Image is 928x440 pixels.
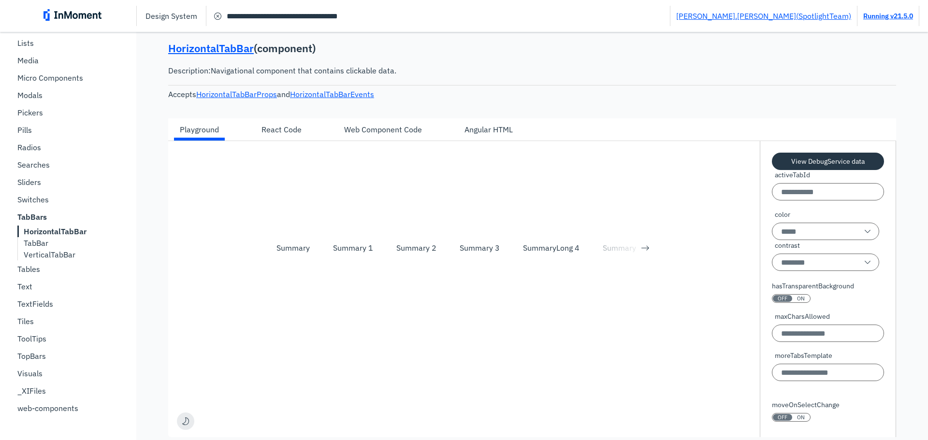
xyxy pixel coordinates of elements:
div: Summary 2 [396,242,436,254]
a: HorizontalTabBar [168,41,254,55]
p: Radios [17,142,41,152]
div: SummaryLong 4 [511,238,591,258]
p: TextFields [17,299,53,309]
div: Web Component Code [344,124,422,135]
a: HorizontalTabBarEvents [290,89,374,99]
b: HorizontalTabBar [24,227,87,236]
span: activeTabId [775,170,810,180]
img: moon [182,417,189,426]
label: moveOnSelectChange [772,400,840,410]
div: horizontal tab bar [168,118,896,141]
div: Summary [265,238,321,258]
button: arrow right icon [637,239,654,256]
div: cancel icon [212,10,224,22]
p: Searches [17,160,50,170]
p: Tables [17,264,40,274]
p: Text [17,282,32,291]
div: moreTabsTemplate [772,351,884,381]
div: Summary 3 [448,238,511,258]
img: inmoment_main_full_color [43,9,101,21]
button: moveOnSelectChange [772,413,811,422]
p: Pills [17,125,32,135]
pre: View DebugService data [791,157,865,166]
pre: Description: Navigational component that contains clickable data. [168,66,896,75]
div: Playground [180,124,219,135]
p: Modals [17,90,43,100]
div: Playground [168,118,231,141]
div: SummaryLong 5 [591,238,671,258]
span: ON [797,414,805,421]
div: React Code [250,118,313,141]
div: color [772,210,879,240]
div: horizontal tab bar [265,238,654,258]
input: Search [206,7,670,25]
label: hasTransparentBackground [772,281,854,291]
button: View DebugService data [772,153,884,170]
p: Tiles [17,316,34,326]
p: web-components [17,403,78,413]
p: TopBars [17,351,46,361]
span: single arrow down icon [862,256,873,268]
span: OFF [778,414,787,421]
span: single arrow down icon [862,226,873,237]
p: Design System [145,11,197,21]
p: TabBar [24,238,48,248]
div: Summary 1 [333,242,373,254]
div: contrast [772,241,879,271]
p: _XIFiles [17,386,46,396]
div: Web Component Code [333,118,434,141]
div: Summary [276,242,310,254]
span: moreTabsTemplate [775,351,832,361]
span: maxCharsAllowed [775,312,830,322]
div: Angular HTML [453,118,524,141]
div: SummaryLong 5 [603,242,659,254]
span: contrast [775,241,800,251]
div: activeTabId [772,170,884,200]
span: OFF [778,295,787,302]
div: Summary 3 [460,242,500,254]
span: color [775,210,790,220]
p: Visuals [17,369,43,378]
a: [PERSON_NAME].[PERSON_NAME](SpotlightTeam) [676,11,851,21]
p: Pickers [17,108,43,117]
b: TabBars [17,212,47,222]
span: ON [797,295,805,302]
p: ToolTips [17,334,46,343]
a: Running v21.5.0 [863,12,913,20]
span: cancel circle icon [212,10,224,22]
div: Accepts and [168,89,896,99]
p: Sliders [17,177,41,187]
p: Micro Components [17,73,83,83]
div: Summary 1 [321,238,385,258]
a: HorizontalTabBarProps [196,89,277,99]
div: Angular HTML [464,124,513,135]
p: Media [17,56,39,65]
p: ( component ) [168,41,896,56]
button: hasTransparentBackground [772,294,811,303]
p: VerticalTabBar [24,250,75,259]
p: Switches [17,195,49,204]
div: Summary 2 [385,238,448,258]
div: SummaryLong 4 [523,242,580,254]
div: maxCharsAllowed [772,312,884,342]
div: React Code [261,124,302,135]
